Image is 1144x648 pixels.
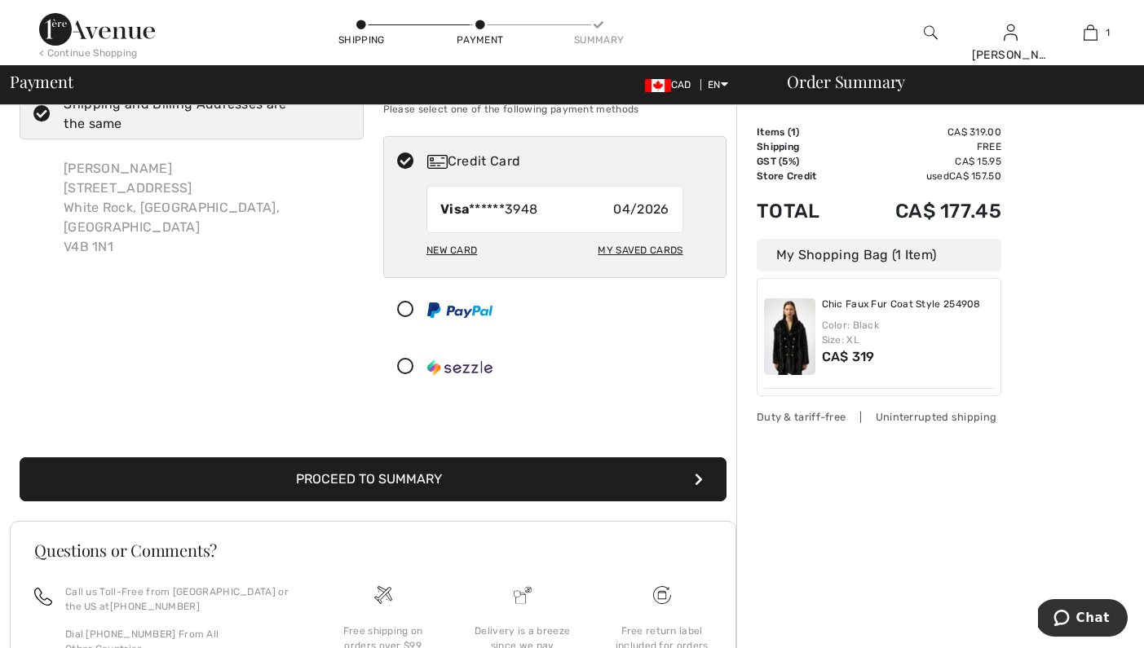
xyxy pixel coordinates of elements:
[383,89,727,130] div: Please select one of the following payment methods
[645,79,698,90] span: CAD
[822,298,981,311] a: Chic Faux Fur Coat Style 254908
[427,155,448,169] img: Credit Card
[1004,24,1018,40] a: Sign In
[1038,599,1128,640] iframe: Opens a widget where you can chat to one of our agents
[757,154,848,169] td: GST (5%)
[337,33,386,47] div: Shipping
[972,46,1050,64] div: [PERSON_NAME]
[767,73,1134,90] div: Order Summary
[848,125,1001,139] td: CA$ 319.00
[822,349,875,364] span: CA$ 319
[791,126,796,138] span: 1
[757,139,848,154] td: Shipping
[653,586,671,604] img: Free shipping on orders over $99
[613,200,669,219] span: 04/2026
[645,79,671,92] img: Canadian Dollar
[757,409,1001,425] div: Duty & tariff-free | Uninterrupted shipping
[708,79,728,90] span: EN
[764,298,815,375] img: Chic Faux Fur Coat Style 254908
[822,318,995,347] div: Color: Black Size: XL
[64,95,338,134] div: Shipping and Billing Addresses are the same
[110,601,200,612] a: [PHONE_NUMBER]
[34,588,52,606] img: call
[848,154,1001,169] td: CA$ 15.95
[949,170,1001,182] span: CA$ 157.50
[427,152,715,171] div: Credit Card
[39,46,138,60] div: < Continue Shopping
[20,457,727,501] button: Proceed to Summary
[65,584,294,614] p: Call us Toll-Free from [GEOGRAPHIC_DATA] or the US at
[757,125,848,139] td: Items ( )
[1052,23,1130,42] a: 1
[456,33,505,47] div: Payment
[757,239,1001,271] div: My Shopping Bag (1 Item)
[427,359,492,376] img: Sezzle
[1084,23,1098,42] img: My Bag
[10,73,73,90] span: Payment
[1106,25,1110,40] span: 1
[757,169,848,183] td: Store Credit
[924,23,938,42] img: search the website
[39,13,155,46] img: 1ère Avenue
[1004,23,1018,42] img: My Info
[848,139,1001,154] td: Free
[848,169,1001,183] td: used
[427,302,492,318] img: PayPal
[848,183,1001,239] td: CA$ 177.45
[598,236,682,264] div: My Saved Cards
[514,586,532,604] img: Delivery is a breeze since we pay the duties!
[426,236,477,264] div: New Card
[440,201,469,217] strong: Visa
[51,146,364,270] div: [PERSON_NAME] [STREET_ADDRESS] White Rock, [GEOGRAPHIC_DATA], [GEOGRAPHIC_DATA] V4B 1N1
[757,183,848,239] td: Total
[34,542,712,558] h3: Questions or Comments?
[374,586,392,604] img: Free shipping on orders over $99
[574,33,623,47] div: Summary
